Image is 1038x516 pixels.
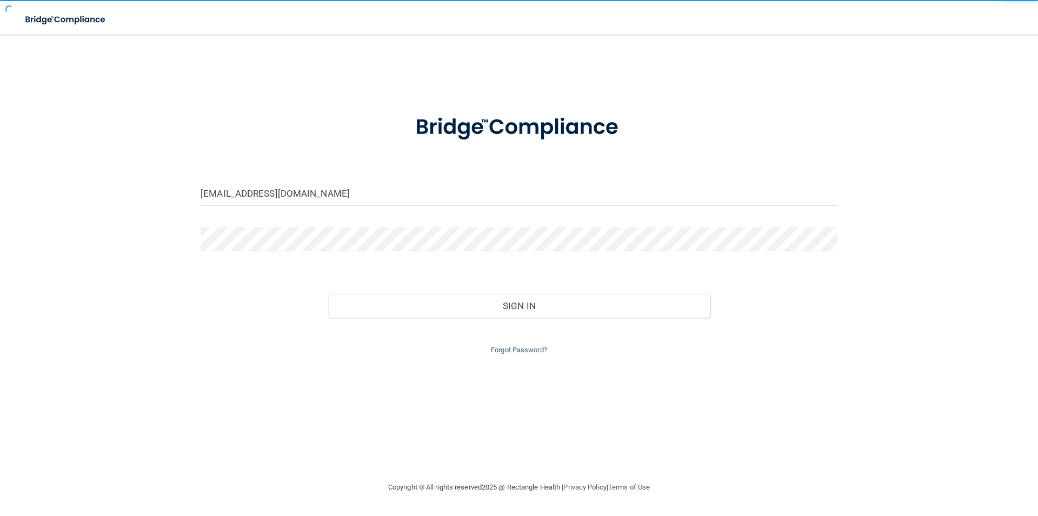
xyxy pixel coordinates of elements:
a: Privacy Policy [563,483,606,491]
div: Copyright © All rights reserved 2025 @ Rectangle Health | | [322,470,716,505]
a: Terms of Use [608,483,650,491]
img: bridge_compliance_login_screen.278c3ca4.svg [393,99,645,156]
img: bridge_compliance_login_screen.278c3ca4.svg [16,9,116,31]
a: Forgot Password? [491,346,547,354]
button: Sign In [328,294,710,318]
iframe: Drift Widget Chat Controller [851,439,1025,483]
input: Email [201,182,837,206]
